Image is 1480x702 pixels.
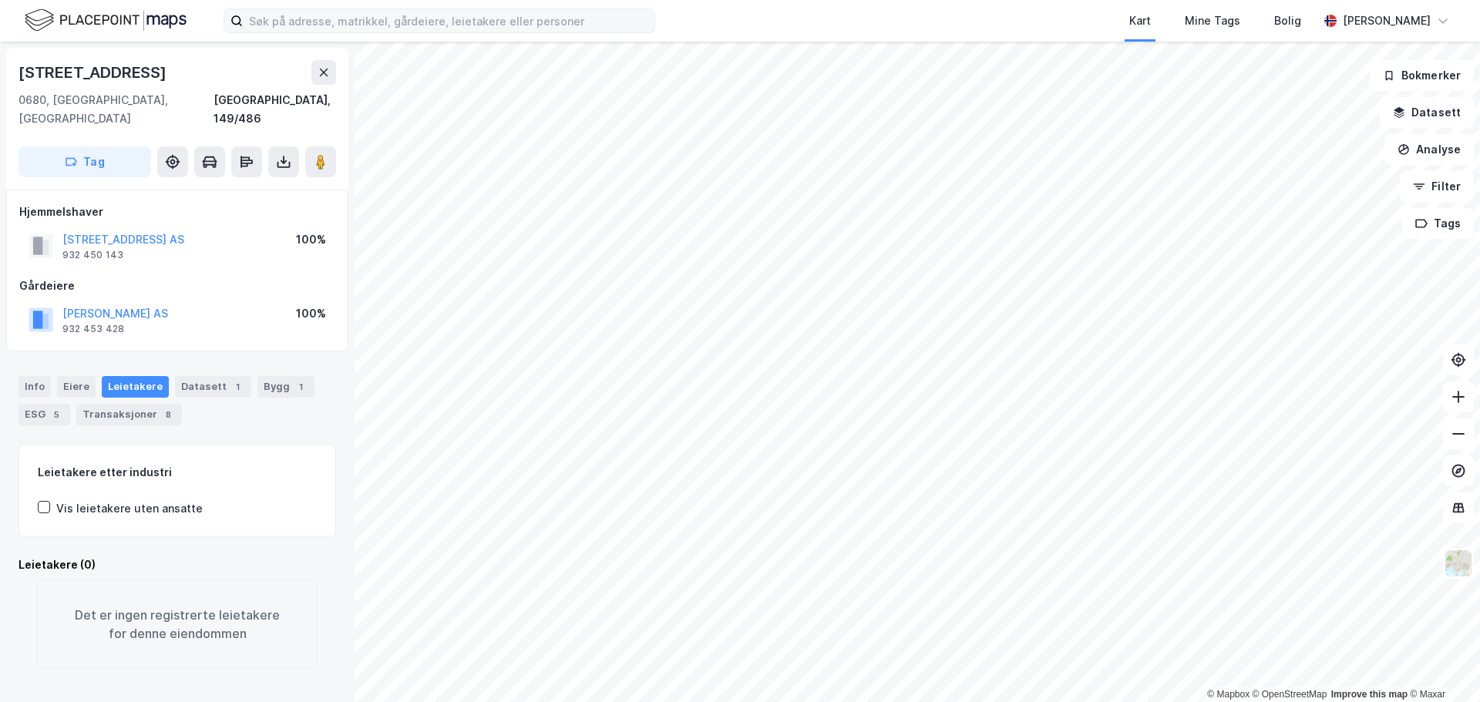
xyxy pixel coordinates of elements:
[1403,628,1480,702] div: Kontrollprogram for chat
[293,379,308,395] div: 1
[57,376,96,398] div: Eiere
[230,379,245,395] div: 1
[1384,134,1474,165] button: Analyse
[25,7,187,34] img: logo.f888ab2527a4732fd821a326f86c7f29.svg
[62,249,123,261] div: 932 450 143
[1253,689,1327,700] a: OpenStreetMap
[76,404,182,425] div: Transaksjoner
[1444,549,1473,578] img: Z
[37,580,318,668] div: Det er ingen registrerte leietakere for denne eiendommen
[18,404,70,425] div: ESG
[175,376,251,398] div: Datasett
[49,407,64,422] div: 5
[18,376,51,398] div: Info
[18,146,151,177] button: Tag
[296,230,326,249] div: 100%
[62,323,124,335] div: 932 453 428
[1185,12,1240,30] div: Mine Tags
[1129,12,1151,30] div: Kart
[1400,171,1474,202] button: Filter
[1274,12,1301,30] div: Bolig
[38,463,317,482] div: Leietakere etter industri
[214,91,336,128] div: [GEOGRAPHIC_DATA], 149/486
[19,277,335,295] div: Gårdeiere
[1207,689,1250,700] a: Mapbox
[1370,60,1474,91] button: Bokmerker
[1380,97,1474,128] button: Datasett
[18,60,170,85] div: [STREET_ADDRESS]
[19,203,335,221] div: Hjemmelshaver
[296,304,326,323] div: 100%
[1331,689,1408,700] a: Improve this map
[18,91,214,128] div: 0680, [GEOGRAPHIC_DATA], [GEOGRAPHIC_DATA]
[1402,208,1474,239] button: Tags
[102,376,169,398] div: Leietakere
[243,9,654,32] input: Søk på adresse, matrikkel, gårdeiere, leietakere eller personer
[257,376,314,398] div: Bygg
[1343,12,1431,30] div: [PERSON_NAME]
[18,556,336,574] div: Leietakere (0)
[1403,628,1480,702] iframe: Chat Widget
[160,407,176,422] div: 8
[56,499,203,518] div: Vis leietakere uten ansatte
